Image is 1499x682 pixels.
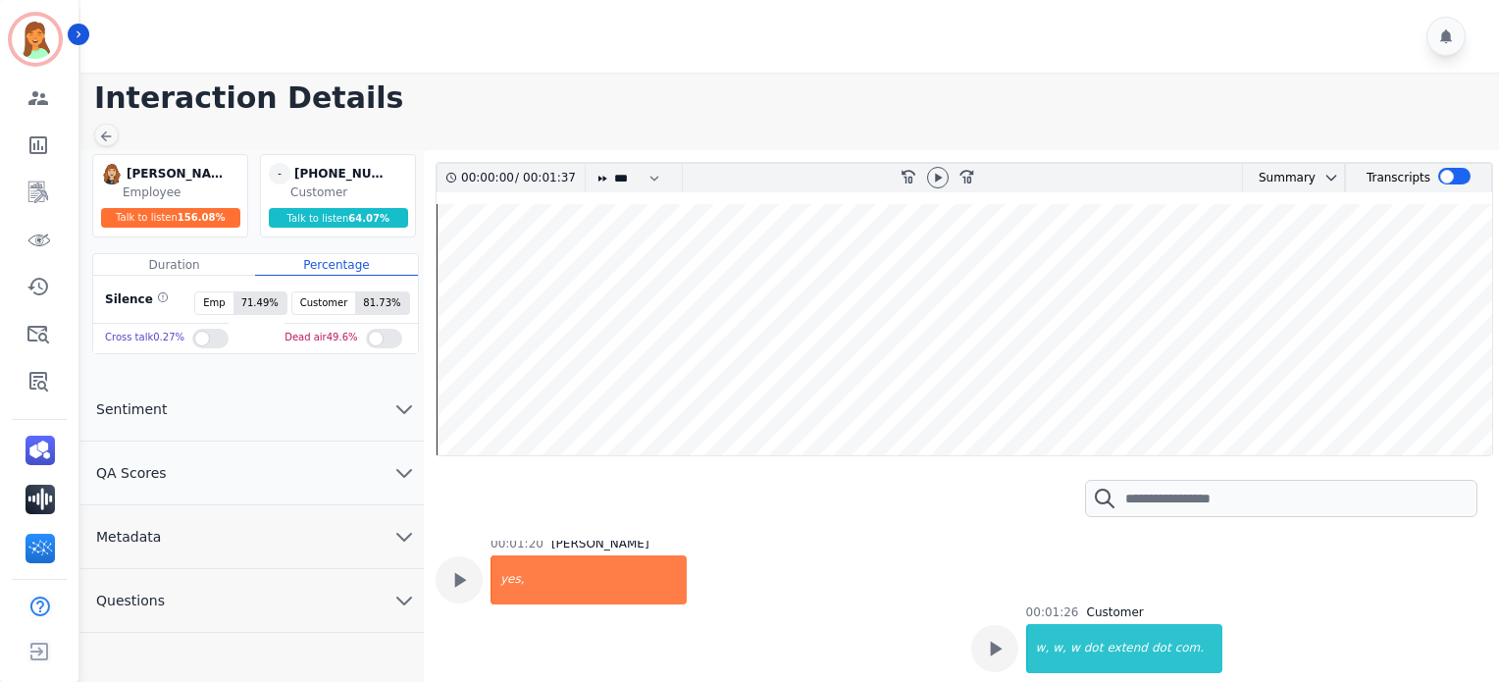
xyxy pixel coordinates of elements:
span: Questions [80,591,181,610]
button: QA Scores chevron down [80,442,424,505]
div: 00:01:20 [491,536,543,551]
svg: chevron down [1323,170,1339,185]
svg: chevron down [392,525,416,549]
div: dot [1150,624,1173,673]
div: [PERSON_NAME] [551,536,649,551]
div: Customer [290,184,411,200]
img: Bordered avatar [12,16,59,63]
span: Emp [195,292,233,314]
button: chevron down [1316,170,1339,185]
div: 00:01:37 [519,164,573,192]
div: / [461,164,581,192]
h1: Interaction Details [94,80,1499,116]
div: w, [1051,624,1068,673]
div: dot [1082,624,1106,673]
svg: chevron down [392,589,416,612]
button: Sentiment chevron down [80,378,424,442]
div: Employee [123,184,243,200]
span: 156.08 % [178,212,226,223]
div: Transcripts [1367,164,1430,192]
div: Silence [101,291,169,315]
button: Metadata chevron down [80,505,424,569]
div: 00:00:00 [461,164,515,192]
div: [PHONE_NUMBER] [294,163,392,184]
svg: chevron down [392,461,416,485]
div: Duration [93,254,255,276]
div: 00:01:26 [1026,604,1079,620]
span: Metadata [80,527,177,547]
span: 71.49 % [233,292,286,314]
div: Customer [1087,604,1144,620]
span: Sentiment [80,399,182,419]
div: Cross talk 0.27 % [105,324,184,352]
span: 81.73 % [355,292,408,314]
div: Percentage [255,254,417,276]
button: Questions chevron down [80,569,424,633]
div: extend [1105,624,1150,673]
span: 64.07 % [348,213,389,224]
div: Talk to listen [101,208,240,228]
div: [PERSON_NAME] [127,163,225,184]
span: - [269,163,290,184]
span: Customer [292,292,356,314]
div: com. [1173,624,1222,673]
div: Talk to listen [269,208,408,228]
div: yes, [492,555,687,604]
div: Dead air 49.6 % [284,324,357,352]
div: w, [1028,624,1052,673]
svg: chevron down [392,397,416,421]
div: Summary [1243,164,1316,192]
div: w [1068,624,1082,673]
span: QA Scores [80,463,182,483]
